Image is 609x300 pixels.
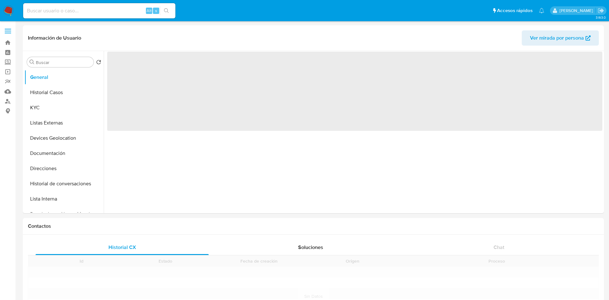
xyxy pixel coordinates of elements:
button: Lista Interna [24,191,104,207]
button: Historial de conversaciones [24,176,104,191]
h1: Contactos [28,223,599,229]
button: Restricciones Nuevo Mundo [24,207,104,222]
a: Salir [598,7,604,14]
span: Accesos rápidos [497,7,533,14]
span: Chat [494,244,504,251]
button: Buscar [29,60,35,65]
button: Ver mirada por persona [522,30,599,46]
p: ivonne.perezonofre@mercadolibre.com.mx [560,8,595,14]
button: Documentación [24,146,104,161]
span: Ver mirada por persona [530,30,584,46]
button: search-icon [160,6,173,15]
span: Soluciones [298,244,323,251]
span: s [155,8,157,14]
span: Alt [147,8,152,14]
input: Buscar [36,60,91,65]
a: Notificaciones [539,8,544,13]
button: Listas Externas [24,115,104,131]
span: ‌ [107,52,602,131]
button: Historial Casos [24,85,104,100]
button: Devices Geolocation [24,131,104,146]
button: Volver al orden por defecto [96,60,101,67]
button: Direcciones [24,161,104,176]
input: Buscar usuario o caso... [23,7,175,15]
span: Historial CX [108,244,136,251]
button: General [24,70,104,85]
button: KYC [24,100,104,115]
h1: Información de Usuario [28,35,81,41]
